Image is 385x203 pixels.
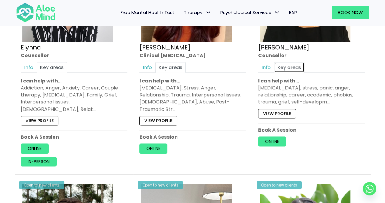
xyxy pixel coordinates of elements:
a: In-person [21,157,57,166]
p: Book A Session [21,133,127,140]
div: Open to new clients [257,181,302,189]
a: View profile [21,116,58,125]
div: Counsellor [21,52,127,59]
div: Clinical [MEDICAL_DATA] [139,52,246,59]
a: Key areas [155,62,186,73]
a: Elynna [21,43,41,52]
div: Open to new clients [19,181,64,189]
a: Key areas [37,62,67,73]
div: Counsellor [258,52,365,59]
span: Psychological Services [220,9,280,16]
a: Online [139,144,167,154]
a: Psychological ServicesPsychological Services: submenu [216,6,285,19]
a: Info [21,62,37,73]
a: Whatsapp [363,182,376,195]
p: I can help with… [258,77,365,84]
a: Online [258,136,286,146]
p: Book A Session [139,133,246,140]
nav: Menu [64,6,302,19]
a: Book Now [332,6,369,19]
span: EAP [289,9,297,16]
a: View profile [139,116,177,125]
a: Info [258,62,274,73]
a: View profile [258,109,296,118]
img: Aloe mind Logo [16,2,56,23]
a: Free Mental Health Test [116,6,179,19]
div: Open to new clients [138,181,183,189]
span: Psychological Services: submenu [273,8,282,17]
p: I can help with… [139,77,246,84]
a: Online [21,144,49,154]
a: Info [139,62,155,73]
div: [MEDICAL_DATA], stress, panic, anger, relationship, career, academic, phobias, trauma, grief, sel... [258,84,365,106]
span: Book Now [338,9,363,16]
div: [MEDICAL_DATA], Stress, Anger, Relationship, Trauma, Interpersonal issues, [DEMOGRAPHIC_DATA], Ab... [139,84,246,113]
a: [PERSON_NAME] [258,43,309,52]
p: Book A Session [258,126,365,133]
div: Addiction, Anger, Anxiety, Career, Couple therapy, [MEDICAL_DATA], Family, Grief, Interpersonal i... [21,84,127,113]
a: TherapyTherapy: submenu [179,6,216,19]
span: Therapy [184,9,211,16]
span: Therapy: submenu [204,8,213,17]
a: [PERSON_NAME] [139,43,191,52]
span: Free Mental Health Test [121,9,175,16]
a: EAP [285,6,302,19]
a: Key areas [274,62,304,73]
p: I can help with… [21,77,127,84]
